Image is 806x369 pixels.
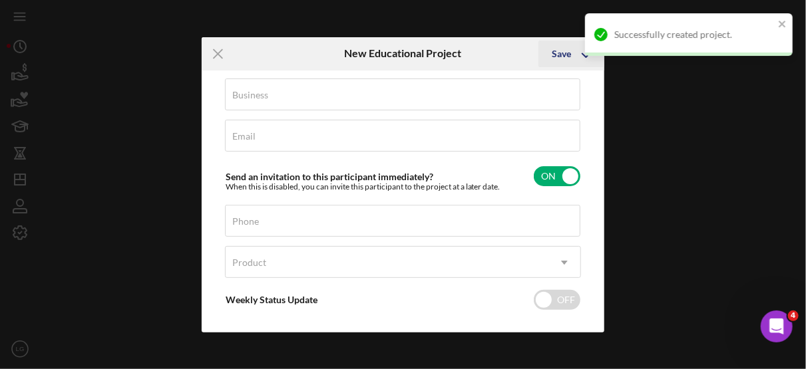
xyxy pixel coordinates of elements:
[761,310,793,342] iframe: Intercom live chat
[778,19,787,31] button: close
[226,171,433,182] label: Send an invitation to this participant immediately?
[232,90,268,100] label: Business
[552,41,571,67] div: Save
[538,41,604,67] button: Save
[344,47,461,59] h6: New Educational Project
[614,29,774,40] div: Successfully created project.
[232,216,259,227] label: Phone
[226,182,501,191] div: When this is disabled, you can invite this participant to the project at a later date.
[788,310,799,321] span: 4
[226,294,317,305] label: Weekly Status Update
[232,257,266,268] div: Product
[232,131,256,142] label: Email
